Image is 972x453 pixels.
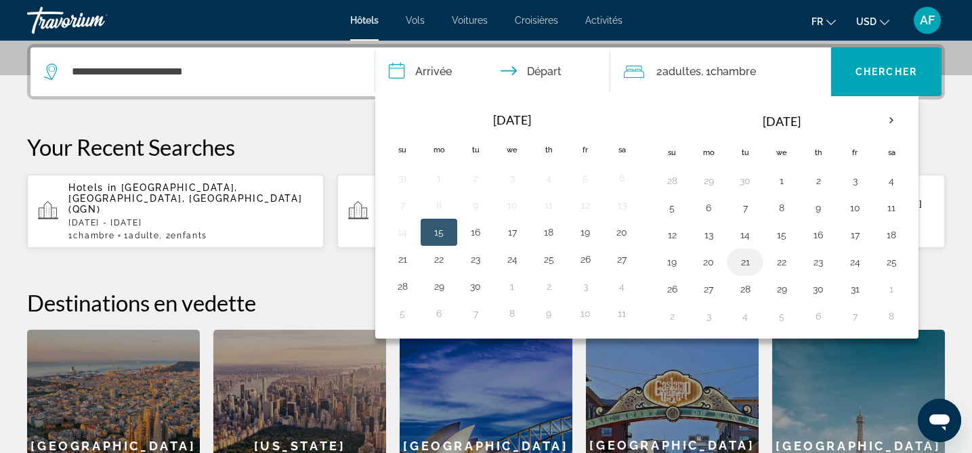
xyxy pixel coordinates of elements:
button: Day 7 [392,196,413,215]
span: , 2 [159,231,207,240]
button: Day 8 [501,304,523,323]
button: Day 3 [574,277,596,296]
a: Activités [585,15,622,26]
button: Day 17 [844,225,866,244]
button: Day 30 [807,280,829,299]
button: Day 21 [734,253,756,272]
span: Adulte [129,231,159,240]
span: 2 [656,62,701,81]
button: Day 28 [734,280,756,299]
button: Day 28 [661,171,683,190]
button: Hotels in [GEOGRAPHIC_DATA], [GEOGRAPHIC_DATA], [GEOGRAPHIC_DATA] (QGN)[DATE] - [DATE]1Chambre1Ad... [27,174,324,249]
iframe: Bouton de lancement de la fenêtre de messagerie [918,399,961,442]
button: Day 10 [574,304,596,323]
span: Chambre [73,231,115,240]
span: Chambre [711,65,756,78]
div: Search widget [30,47,942,96]
button: Day 7 [734,198,756,217]
button: Day 29 [698,171,719,190]
button: User Menu [910,6,945,35]
button: Day 18 [881,225,902,244]
button: Change currency [856,12,889,31]
button: Day 4 [538,169,559,188]
button: Day 6 [428,304,450,323]
button: Day 18 [538,223,559,242]
button: Day 12 [574,196,596,215]
button: Day 13 [698,225,719,244]
button: Day 4 [881,171,902,190]
button: Day 7 [844,307,866,326]
a: Croisières [515,15,558,26]
span: fr [811,16,823,27]
button: Day 2 [465,169,486,188]
button: Day 3 [844,171,866,190]
button: Day 20 [611,223,633,242]
button: Day 4 [611,277,633,296]
th: [DATE] [690,105,873,137]
button: Day 24 [501,250,523,269]
button: Day 26 [574,250,596,269]
button: Day 23 [807,253,829,272]
button: Day 11 [881,198,902,217]
button: Day 30 [734,171,756,190]
button: Day 30 [465,277,486,296]
button: Day 27 [611,250,633,269]
span: Adultes [662,65,701,78]
button: Day 9 [465,196,486,215]
button: Day 1 [881,280,902,299]
span: Chercher [855,66,917,77]
button: Day 10 [844,198,866,217]
span: [GEOGRAPHIC_DATA], [GEOGRAPHIC_DATA], [GEOGRAPHIC_DATA] (QGN) [68,182,302,215]
button: Day 15 [428,223,450,242]
button: Day 3 [698,307,719,326]
button: Day 31 [392,169,413,188]
button: Day 4 [734,307,756,326]
button: Travelers: 2 adults, 0 children [610,47,831,96]
button: Day 29 [771,280,793,299]
button: Day 25 [538,250,559,269]
button: Day 25 [881,253,902,272]
button: Day 19 [661,253,683,272]
button: Day 3 [501,169,523,188]
button: Day 5 [771,307,793,326]
button: Day 13 [611,196,633,215]
button: Next month [873,105,910,136]
button: Day 2 [661,307,683,326]
button: Day 14 [734,225,756,244]
button: Change language [811,12,836,31]
button: Day 20 [698,253,719,272]
button: Day 9 [807,198,829,217]
p: Your Recent Searches [27,133,945,160]
a: Voitures [452,15,488,26]
button: Day 31 [844,280,866,299]
span: Hotels in [68,182,117,193]
button: Day 1 [428,169,450,188]
button: Day 29 [428,277,450,296]
button: Day 7 [465,304,486,323]
button: Hotels in [GEOGRAPHIC_DATA], [GEOGRAPHIC_DATA], [GEOGRAPHIC_DATA] (QGN)[DATE] - [DATE]1Chambre2Ad... [337,174,634,249]
button: Chercher [831,47,942,96]
button: Day 19 [574,223,596,242]
button: Day 27 [698,280,719,299]
button: Day 5 [392,304,413,323]
span: Hôtels [350,15,379,26]
span: , 1 [701,62,756,81]
a: Vols [406,15,425,26]
th: [DATE] [421,105,604,135]
button: Day 12 [661,225,683,244]
button: Day 16 [465,223,486,242]
button: Day 21 [392,250,413,269]
button: Day 2 [538,277,559,296]
button: Day 23 [465,250,486,269]
button: Day 14 [392,223,413,242]
button: Day 11 [611,304,633,323]
button: Day 2 [807,171,829,190]
button: Day 16 [807,225,829,244]
button: Day 6 [807,307,829,326]
button: Day 11 [538,196,559,215]
span: 1 [68,231,114,240]
button: Day 28 [392,277,413,296]
span: Enfants [171,231,207,240]
button: Day 15 [771,225,793,244]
